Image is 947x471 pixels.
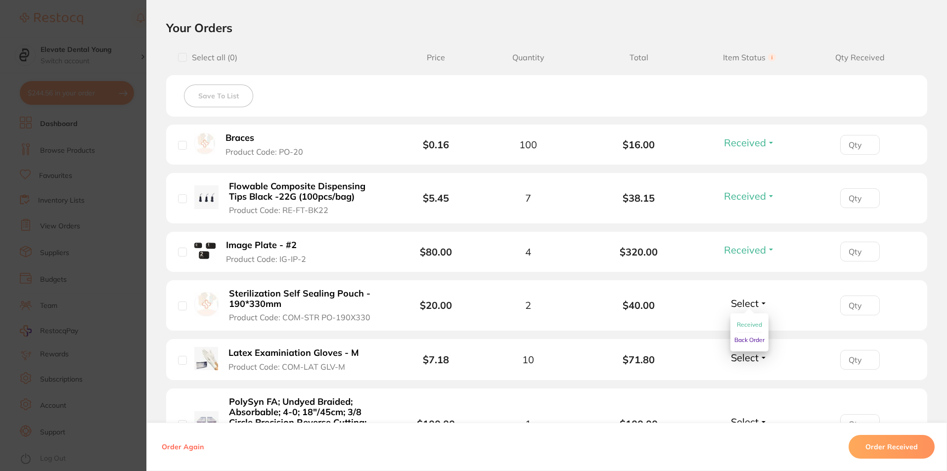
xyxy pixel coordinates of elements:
[166,20,927,35] h2: Your Orders
[584,354,694,365] b: $71.80
[584,139,694,150] b: $16.00
[731,351,759,364] span: Select
[420,299,452,311] b: $20.00
[223,132,317,157] button: Braces Product Code: PO-20
[229,206,328,214] span: Product Code: RE-FT-BK22
[840,242,880,261] input: Qty
[805,53,915,62] span: Qty Received
[423,138,449,151] b: $0.16
[721,190,778,202] button: Received
[728,416,770,428] button: Select
[194,347,218,371] img: Latex Examiniation Gloves - M
[194,133,215,154] img: Braces
[584,418,694,429] b: $100.00
[399,53,473,62] span: Price
[849,435,935,459] button: Order Received
[187,53,237,62] span: Select all ( 0 )
[840,188,880,208] input: Qty
[525,246,531,257] span: 4
[229,181,382,202] b: Flowable Composite Dispensing Tips Black -22G (100pcs/bag)
[721,136,778,149] button: Received
[584,192,694,204] b: $38.15
[473,53,584,62] span: Quantity
[728,297,770,309] button: Select
[840,350,880,370] input: Qty
[225,133,254,143] b: Braces
[194,240,216,261] img: Image Plate - #2
[229,313,370,322] span: Product Code: COM-STR PO-190X330
[724,244,766,256] span: Received
[194,292,219,316] img: Sterilization Self Sealing Pouch - 190*330mm
[721,244,778,256] button: Received
[223,240,319,264] button: Image Plate - #2 Product Code: IG-IP-2
[519,139,537,150] span: 100
[525,300,531,311] span: 2
[229,289,382,309] b: Sterilization Self Sealing Pouch - 190*330mm
[420,246,452,258] b: $80.00
[194,411,219,435] img: PolySyn FA; Undyed Braided; Absorbable; 4-0; 18″/45cm; 3/8 Circle Precision Reverse Cutting; 19mm...
[225,147,303,156] span: Product Code: PO-20
[417,418,455,430] b: $100.00
[728,351,770,364] button: Select
[226,288,385,323] button: Sterilization Self Sealing Pouch - 190*330mm Product Code: COM-STR PO-190X330
[737,321,762,328] span: Received
[584,300,694,311] b: $40.00
[228,348,359,358] b: Latex Examiniation Gloves - M
[226,396,385,451] button: PolySyn FA; Undyed Braided; Absorbable; 4-0; 18″/45cm; 3/8 Circle Precision Reverse Cutting; 19mm...
[731,297,759,309] span: Select
[423,192,449,204] b: $5.45
[840,135,880,155] input: Qty
[840,414,880,434] input: Qty
[731,416,759,428] span: Select
[584,53,694,62] span: Total
[184,85,253,107] button: Save To List
[734,333,765,347] button: Back Order
[194,185,219,210] img: Flowable Composite Dispensing Tips Black -22G (100pcs/bag)
[525,192,531,204] span: 7
[159,442,207,451] button: Order Again
[840,296,880,315] input: Qty
[226,255,306,263] span: Product Code: IG-IP-2
[226,240,297,251] b: Image Plate - #2
[724,190,766,202] span: Received
[734,336,765,343] span: Back Order
[584,246,694,257] b: $320.00
[737,317,762,333] button: Received
[228,362,345,371] span: Product Code: COM-LAT GLV-M
[522,354,534,365] span: 10
[226,181,385,215] button: Flowable Composite Dispensing Tips Black -22G (100pcs/bag) Product Code: RE-FT-BK22
[229,397,382,438] b: PolySyn FA; Undyed Braided; Absorbable; 4-0; 18″/45cm; 3/8 Circle Precision Reverse Cutting; 19mm...
[724,136,766,149] span: Received
[525,418,531,429] span: 1
[423,353,449,366] b: $7.18
[694,53,805,62] span: Item Status
[225,347,370,372] button: Latex Examiniation Gloves - M Product Code: COM-LAT GLV-M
